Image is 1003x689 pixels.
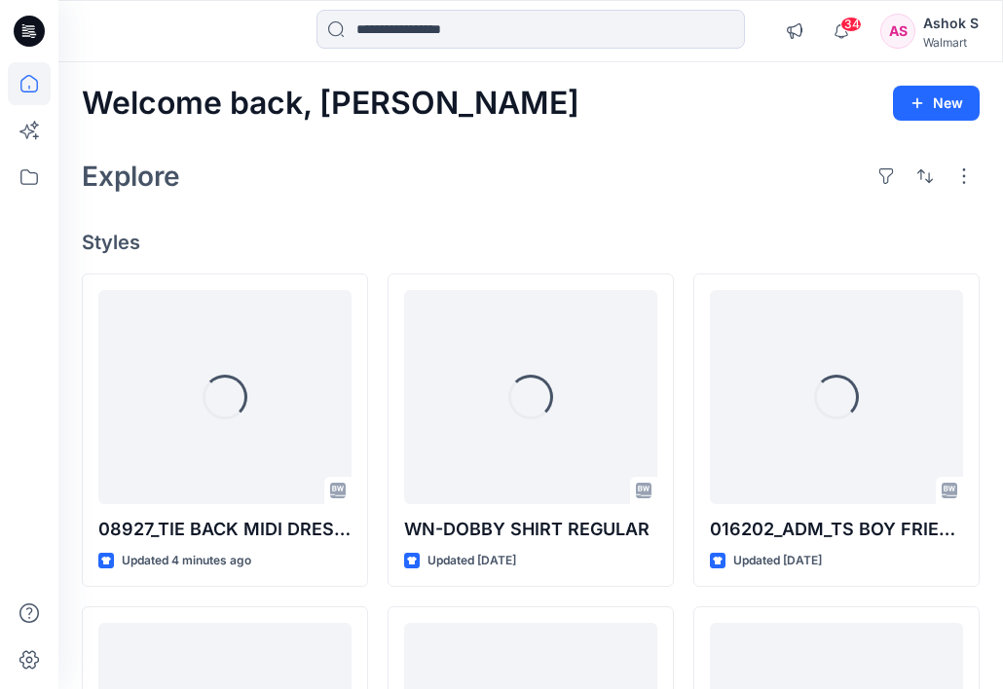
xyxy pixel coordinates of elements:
[82,161,180,192] h2: Explore
[710,516,963,543] p: 016202_ADM_TS BOY FRIEN SHIRT
[923,35,979,50] div: Walmart
[82,86,579,122] h2: Welcome back, [PERSON_NAME]
[880,14,915,49] div: AS
[893,86,980,121] button: New
[840,17,862,32] span: 34
[733,551,822,571] p: Updated [DATE]
[98,516,352,543] p: 08927_TIE BACK MIDI DRESS-XS-L
[404,516,657,543] p: WN-DOBBY SHIRT REGULAR
[427,551,516,571] p: Updated [DATE]
[122,551,251,571] p: Updated 4 minutes ago
[82,231,980,254] h4: Styles
[923,12,979,35] div: Ashok S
